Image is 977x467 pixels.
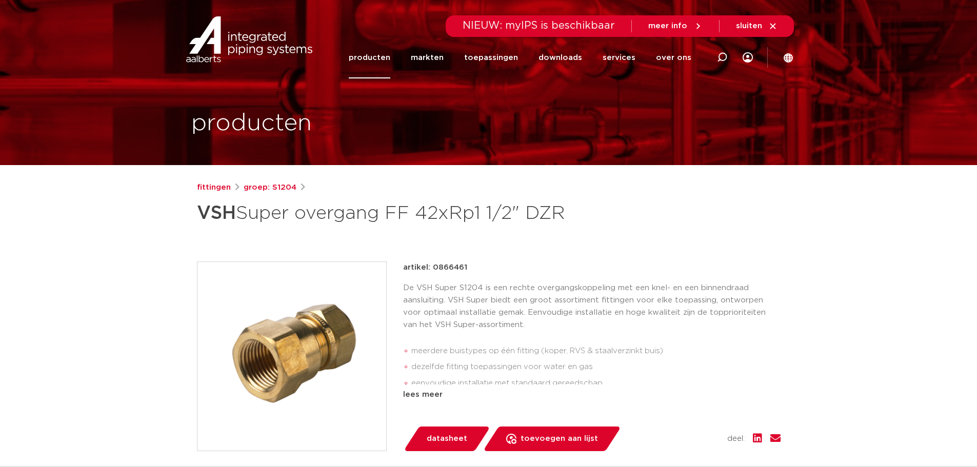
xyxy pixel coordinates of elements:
[403,282,781,331] p: De VSH Super S1204 is een rechte overgangskoppeling met een knel- en een binnendraad aansluiting....
[411,343,781,359] li: meerdere buistypes op één fitting (koper, RVS & staalverzinkt buis)
[197,181,231,194] a: fittingen
[648,22,687,30] span: meer info
[743,37,753,78] div: my IPS
[349,37,691,78] nav: Menu
[411,359,781,375] li: dezelfde fitting toepassingen voor water en gas
[521,431,598,447] span: toevoegen aan lijst
[403,427,490,451] a: datasheet
[736,22,777,31] a: sluiten
[244,181,296,194] a: groep: S1204
[411,37,444,78] a: markten
[197,204,236,222] strong: VSH
[463,21,615,31] span: NIEUW: myIPS is beschikbaar
[403,389,781,401] div: lees meer
[603,37,635,78] a: services
[411,375,781,392] li: eenvoudige installatie met standaard gereedschap
[427,431,467,447] span: datasheet
[464,37,518,78] a: toepassingen
[648,22,703,31] a: meer info
[403,261,467,274] p: artikel: 0866461
[736,22,762,30] span: sluiten
[656,37,691,78] a: over ons
[191,107,312,140] h1: producten
[727,433,745,445] span: deel:
[197,262,386,451] img: Product Image for VSH Super overgang FF 42xRp1 1/2" DZR
[197,198,582,229] h1: Super overgang FF 42xRp1 1/2" DZR
[349,37,390,78] a: producten
[539,37,582,78] a: downloads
